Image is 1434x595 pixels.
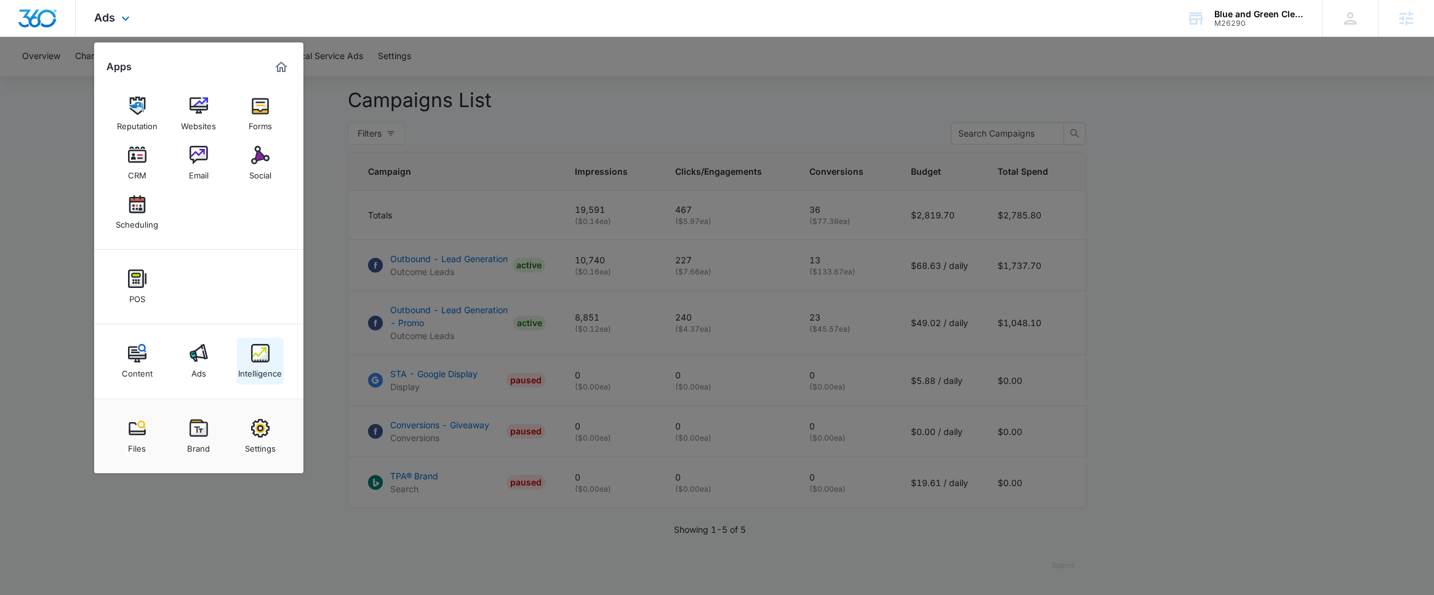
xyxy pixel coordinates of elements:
[237,90,284,137] a: Forms
[1214,19,1304,28] div: account id
[106,61,132,73] h2: Apps
[175,140,222,186] a: Email
[129,288,145,304] div: POS
[237,338,284,385] a: Intelligence
[128,437,146,453] div: Files
[187,437,210,453] div: Brand
[175,90,222,137] a: Websites
[249,115,272,131] div: Forms
[117,115,158,131] div: Reputation
[238,362,282,378] div: Intelligence
[114,90,161,137] a: Reputation
[122,362,153,378] div: Content
[94,11,115,24] span: Ads
[189,164,209,180] div: Email
[128,164,146,180] div: CRM
[237,413,284,460] a: Settings
[1214,9,1304,19] div: account name
[116,214,158,230] div: Scheduling
[114,140,161,186] a: CRM
[271,57,291,77] a: Marketing 360® Dashboard
[114,263,161,310] a: POS
[175,338,222,385] a: Ads
[245,437,276,453] div: Settings
[175,413,222,460] a: Brand
[114,338,161,385] a: Content
[237,140,284,186] a: Social
[249,164,271,180] div: Social
[114,189,161,236] a: Scheduling
[114,413,161,460] a: Files
[181,115,216,131] div: Websites
[191,362,206,378] div: Ads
